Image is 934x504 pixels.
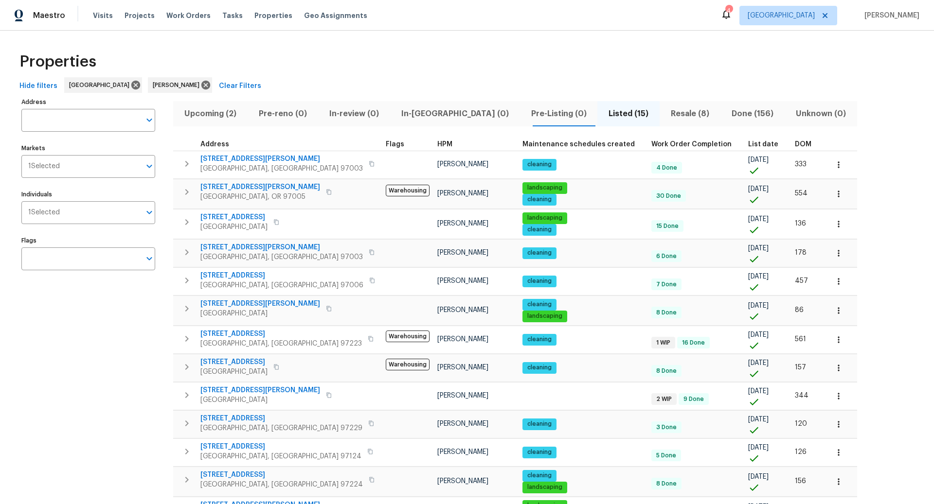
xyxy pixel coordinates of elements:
[652,423,681,432] span: 3 Done
[523,483,566,491] span: landscaping
[324,107,384,121] span: In-review (0)
[21,99,155,105] label: Address
[200,164,363,174] span: [GEOGRAPHIC_DATA], [GEOGRAPHIC_DATA] 97003
[219,80,261,92] span: Clear Filters
[200,470,363,480] span: [STREET_ADDRESS]
[523,448,556,456] span: cleaning
[748,416,769,423] span: [DATE]
[748,388,769,395] span: [DATE]
[795,161,807,168] span: 333
[222,12,243,19] span: Tasks
[680,395,708,403] span: 9 Done
[215,77,265,95] button: Clear Filters
[748,273,769,280] span: [DATE]
[652,252,681,261] span: 6 Done
[795,220,806,227] span: 136
[665,107,715,121] span: Resale (8)
[93,11,113,20] span: Visits
[200,480,363,489] span: [GEOGRAPHIC_DATA], [GEOGRAPHIC_DATA] 97224
[652,280,681,289] span: 7 Done
[748,216,769,223] span: [DATE]
[678,339,709,347] span: 16 Done
[200,222,268,232] span: [GEOGRAPHIC_DATA]
[200,280,363,290] span: [GEOGRAPHIC_DATA], [GEOGRAPHIC_DATA] 97006
[16,77,61,95] button: Hide filters
[437,392,488,399] span: [PERSON_NAME]
[143,252,156,265] button: Open
[143,159,156,173] button: Open
[725,6,732,16] div: 4
[166,11,211,20] span: Work Orders
[437,220,488,227] span: [PERSON_NAME]
[437,307,488,313] span: [PERSON_NAME]
[523,277,556,285] span: cleaning
[200,423,362,433] span: [GEOGRAPHIC_DATA], [GEOGRAPHIC_DATA] 97229
[795,336,806,343] span: 561
[200,357,268,367] span: [STREET_ADDRESS]
[64,77,142,93] div: [GEOGRAPHIC_DATA]
[200,243,363,252] span: [STREET_ADDRESS][PERSON_NAME]
[200,212,268,222] span: [STREET_ADDRESS]
[748,156,769,163] span: [DATE]
[652,164,681,172] span: 4 Done
[386,141,404,148] span: Flags
[522,141,635,148] span: Maintenance schedules created
[386,185,430,196] span: Warehousing
[200,395,320,405] span: [GEOGRAPHIC_DATA]
[200,414,362,423] span: [STREET_ADDRESS]
[200,299,320,309] span: [STREET_ADDRESS][PERSON_NAME]
[523,471,556,480] span: cleaning
[795,449,807,455] span: 126
[153,80,203,90] span: [PERSON_NAME]
[200,442,361,452] span: [STREET_ADDRESS]
[437,478,488,485] span: [PERSON_NAME]
[748,360,769,366] span: [DATE]
[179,107,242,121] span: Upcoming (2)
[21,191,155,197] label: Individuals
[437,141,452,148] span: HPM
[523,420,556,428] span: cleaning
[652,222,683,230] span: 15 Done
[200,141,229,148] span: Address
[19,57,96,67] span: Properties
[200,309,320,318] span: [GEOGRAPHIC_DATA]
[200,182,320,192] span: [STREET_ADDRESS][PERSON_NAME]
[652,395,676,403] span: 2 WIP
[28,162,60,171] span: 1 Selected
[795,420,807,427] span: 120
[386,330,430,342] span: Warehousing
[726,107,779,121] span: Done (156)
[200,329,362,339] span: [STREET_ADDRESS]
[523,184,566,192] span: landscaping
[148,77,212,93] div: [PERSON_NAME]
[651,141,732,148] span: Work Order Completion
[523,335,556,344] span: cleaning
[200,385,320,395] span: [STREET_ADDRESS][PERSON_NAME]
[748,473,769,480] span: [DATE]
[254,11,292,20] span: Properties
[200,339,362,348] span: [GEOGRAPHIC_DATA], [GEOGRAPHIC_DATA] 97223
[200,154,363,164] span: [STREET_ADDRESS][PERSON_NAME]
[21,238,155,243] label: Flags
[748,186,769,192] span: [DATE]
[652,309,681,317] span: 8 Done
[69,80,133,90] span: [GEOGRAPHIC_DATA]
[386,359,430,370] span: Warehousing
[143,113,156,127] button: Open
[437,336,488,343] span: [PERSON_NAME]
[603,107,654,121] span: Listed (15)
[28,209,60,217] span: 1 Selected
[795,478,806,485] span: 156
[143,206,156,219] button: Open
[748,141,778,148] span: List date
[795,364,806,371] span: 157
[396,107,514,121] span: In-[GEOGRAPHIC_DATA] (0)
[33,11,65,20] span: Maestro
[19,80,57,92] span: Hide filters
[748,302,769,309] span: [DATE]
[795,392,808,399] span: 344
[437,190,488,197] span: [PERSON_NAME]
[304,11,367,20] span: Geo Assignments
[523,364,556,372] span: cleaning
[748,245,769,252] span: [DATE]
